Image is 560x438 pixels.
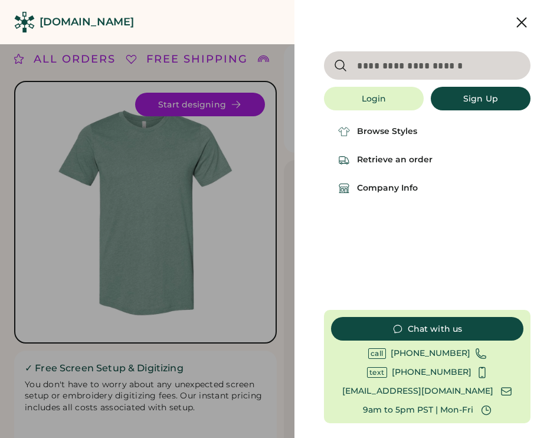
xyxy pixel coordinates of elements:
div: Browse Styles [357,126,417,138]
img: Rendered Logo - Screens [14,12,35,32]
div: [PHONE_NUMBER] [391,348,470,359]
button: Chat with us [331,317,523,341]
div: [PHONE_NUMBER] [392,367,471,378]
div: [DOMAIN_NAME] [40,15,134,30]
img: t-shirt-1-01.svg [338,126,350,138]
div: Retrieve an order [357,154,433,166]
div: [EMAIL_ADDRESS][DOMAIN_NAME] [342,385,493,397]
div: 9am to 5pm PST | Mon-Fri [363,404,473,416]
div: call [368,348,386,359]
button: Sign Up [431,87,530,110]
div: text [367,367,387,378]
div: Company Info [357,182,418,194]
button: Login [324,87,424,110]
